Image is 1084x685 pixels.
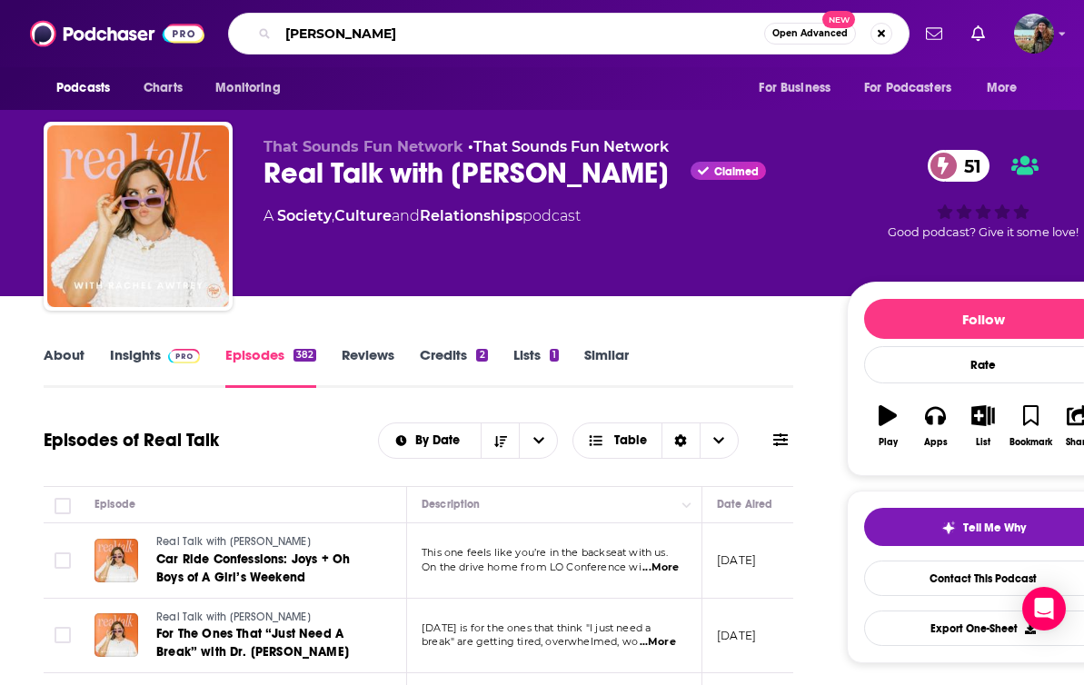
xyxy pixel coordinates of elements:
a: Show notifications dropdown [964,18,992,49]
div: Episode [94,493,135,515]
span: • [468,138,669,155]
a: Car Ride Confessions: Joys + Oh Boys of A Girl’s Weekend [156,551,374,587]
img: Podchaser - Follow, Share and Rate Podcasts [30,16,204,51]
span: For Business [759,75,830,101]
span: , [332,207,334,224]
span: More [987,75,1018,101]
span: Table [614,434,647,447]
div: 1 [550,349,559,362]
button: List [960,393,1007,459]
div: Play [879,437,898,448]
span: For Podcasters [864,75,951,101]
span: Monitoring [215,75,280,101]
a: Culture [334,207,392,224]
a: Charts [132,71,194,105]
button: Show profile menu [1014,14,1054,54]
span: Claimed [714,167,759,176]
div: Search podcasts, credits, & more... [228,13,910,55]
span: Car Ride Confessions: Joys + Oh Boys of A Girl’s Weekend [156,551,350,585]
div: Open Intercom Messenger [1022,587,1066,630]
img: Real Talk with Rachel Awtrey [47,125,229,307]
button: Open AdvancedNew [764,23,856,45]
a: Reviews [342,346,394,388]
img: Podchaser Pro [168,349,200,363]
a: About [44,346,85,388]
div: Apps [924,437,948,448]
button: open menu [746,71,853,105]
button: open menu [519,423,557,458]
div: 382 [293,349,316,362]
a: 51 [928,150,990,182]
div: Sort Direction [661,423,700,458]
button: Column Actions [676,494,698,516]
a: Real Talk with [PERSON_NAME] [156,610,374,626]
a: InsightsPodchaser Pro [110,346,200,388]
span: ...More [640,635,676,650]
a: That Sounds Fun Network [473,138,669,155]
h1: Episodes of Real Talk [44,429,219,452]
img: User Profile [1014,14,1054,54]
a: Show notifications dropdown [919,18,950,49]
span: Podcasts [56,75,110,101]
span: ...More [642,561,679,575]
span: break" are getting tired, overwhelmed, wo [422,635,638,648]
span: Real Talk with [PERSON_NAME] [156,535,311,548]
span: On the drive home from LO Conference wi [422,561,641,573]
span: Open Advanced [772,29,848,38]
div: A podcast [264,205,581,227]
a: For The Ones That “Just Need A Break” with Dr. [PERSON_NAME] [156,625,374,661]
div: Bookmark [1009,437,1052,448]
a: Lists1 [513,346,559,388]
span: That Sounds Fun Network [264,138,463,155]
button: open menu [852,71,978,105]
a: Real Talk with [PERSON_NAME] [156,534,374,551]
button: open menu [203,71,303,105]
button: Bookmark [1007,393,1054,459]
span: Logged in as lorimahon [1014,14,1054,54]
button: open menu [379,434,482,447]
span: This one feels like you’re in the backseat with us. [422,546,668,559]
p: [DATE] [717,552,756,568]
div: List [976,437,990,448]
div: Date Aired [717,493,772,515]
div: Description [422,493,480,515]
div: 2 [476,349,487,362]
span: Real Talk with [PERSON_NAME] [156,611,311,623]
span: Charts [144,75,183,101]
button: Choose View [572,422,739,459]
a: Society [277,207,332,224]
span: 51 [946,150,990,182]
button: Apps [911,393,959,459]
a: Credits2 [420,346,487,388]
h2: Choose List sort [378,422,559,459]
span: and [392,207,420,224]
span: Tell Me Why [963,521,1026,535]
a: Relationships [420,207,522,224]
button: open menu [974,71,1040,105]
button: Play [864,393,911,459]
span: Toggle select row [55,552,71,569]
span: For The Ones That “Just Need A Break” with Dr. [PERSON_NAME] [156,626,349,660]
p: [DATE] [717,628,756,643]
span: Good podcast? Give it some love! [888,225,1079,239]
button: Sort Direction [481,423,519,458]
a: Episodes382 [225,346,316,388]
img: tell me why sparkle [941,521,956,535]
span: New [822,11,855,28]
span: Toggle select row [55,627,71,643]
button: open menu [44,71,134,105]
input: Search podcasts, credits, & more... [278,19,764,48]
a: Similar [584,346,629,388]
span: By Date [415,434,466,447]
span: [DATE] is for the ones that think "I just need a [422,621,651,634]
